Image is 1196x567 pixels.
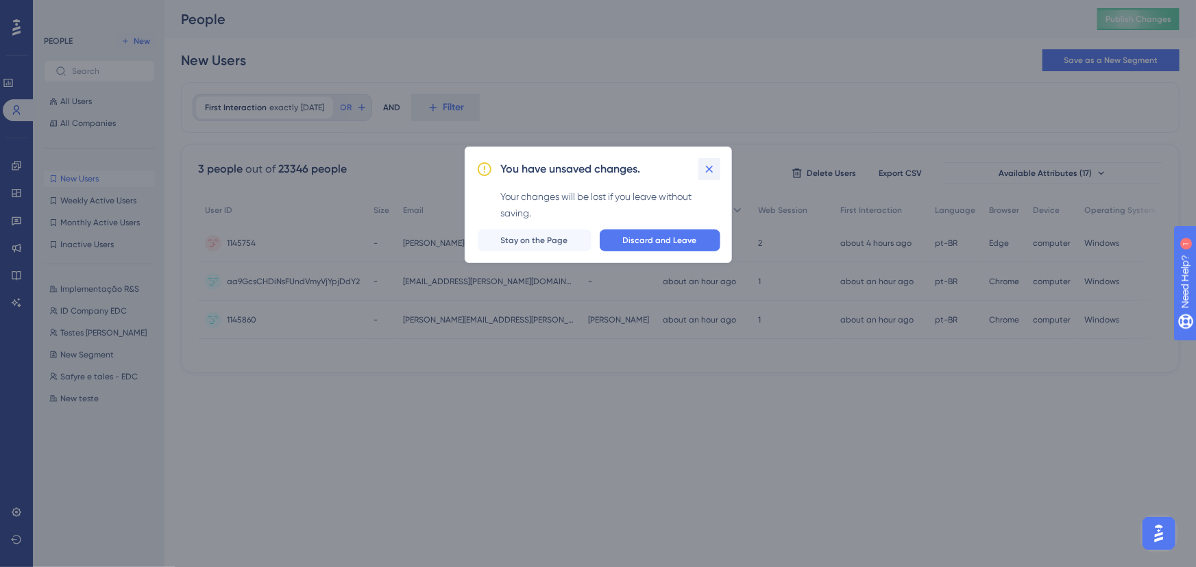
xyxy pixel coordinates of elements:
[1138,513,1180,554] iframe: UserGuiding AI Assistant Launcher
[95,7,99,18] div: 1
[501,161,641,177] h2: You have unsaved changes.
[32,3,86,20] span: Need Help?
[623,235,697,246] span: Discard and Leave
[501,188,720,221] div: Your changes will be lost if you leave without saving.
[501,235,568,246] span: Stay on the Page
